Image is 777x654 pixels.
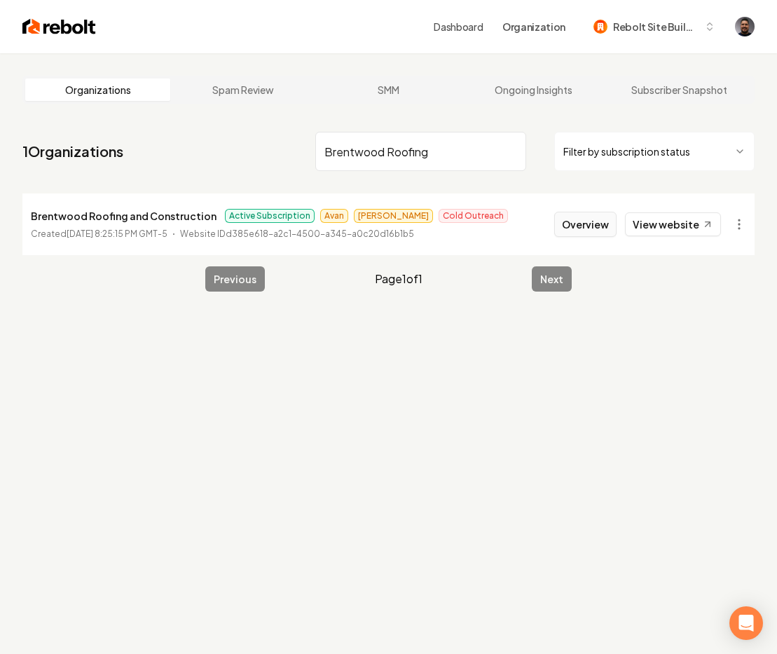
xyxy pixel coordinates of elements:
[22,17,96,36] img: Rebolt Logo
[735,17,755,36] img: Daniel Humberto Ortega Celis
[180,227,414,241] p: Website ID d385e618-a2c1-4500-a345-a0c20d16b1b5
[593,20,607,34] img: Rebolt Site Builder
[316,79,461,101] a: SMM
[354,209,433,223] span: [PERSON_NAME]
[554,212,617,237] button: Overview
[320,209,348,223] span: Avan
[607,79,752,101] a: Subscriber Snapshot
[170,79,315,101] a: Spam Review
[225,209,315,223] span: Active Subscription
[461,79,606,101] a: Ongoing Insights
[315,132,526,171] input: Search by name or ID
[31,207,216,224] p: Brentwood Roofing and Construction
[434,20,483,34] a: Dashboard
[729,606,763,640] div: Open Intercom Messenger
[67,229,167,239] time: [DATE] 8:25:15 PM GMT-5
[25,79,170,101] a: Organizations
[375,271,422,287] span: Page 1 of 1
[31,227,167,241] p: Created
[625,212,721,236] a: View website
[22,142,123,161] a: 1Organizations
[439,209,508,223] span: Cold Outreach
[494,14,574,39] button: Organization
[735,17,755,36] button: Open user button
[613,20,699,34] span: Rebolt Site Builder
